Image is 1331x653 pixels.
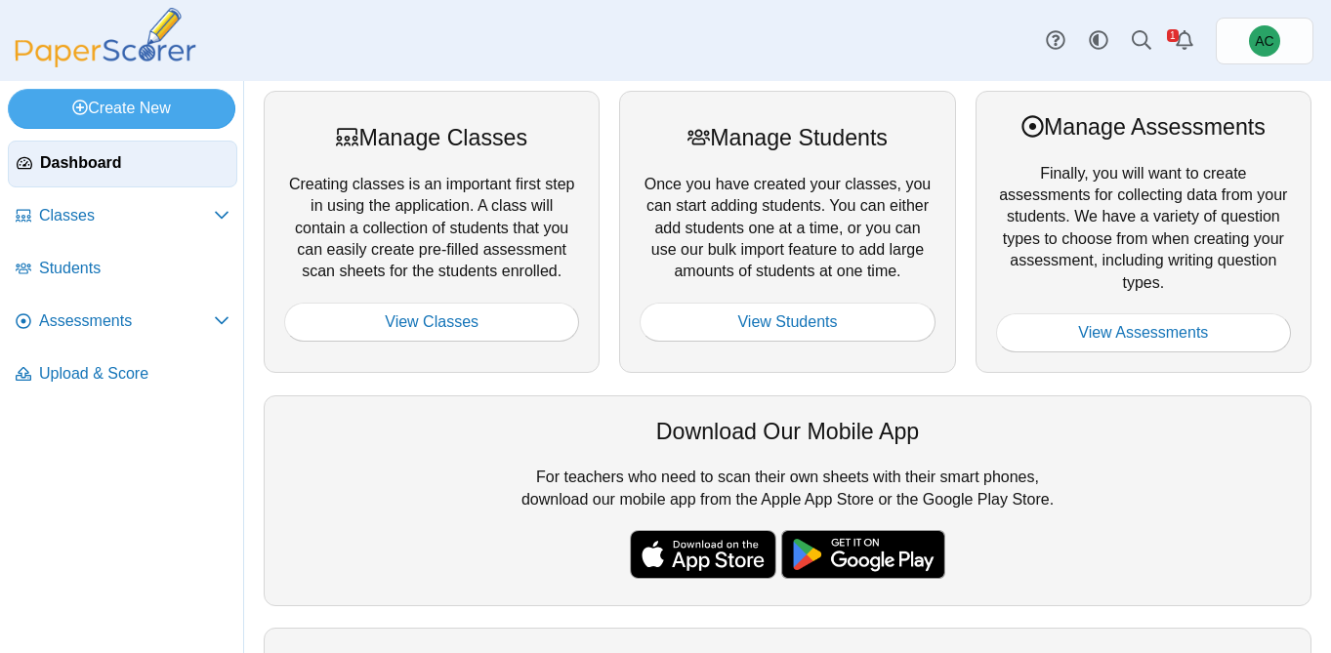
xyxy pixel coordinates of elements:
div: Finally, you will want to create assessments for collecting data from your students. We have a va... [976,91,1311,373]
span: Dashboard [40,152,229,174]
span: Andrew Christman [1255,34,1273,48]
a: View Assessments [996,313,1291,352]
div: Download Our Mobile App [284,416,1291,447]
a: View Classes [284,303,579,342]
div: Creating classes is an important first step in using the application. A class will contain a coll... [264,91,600,373]
a: Dashboard [8,141,237,187]
span: Andrew Christman [1249,25,1280,57]
img: PaperScorer [8,8,203,67]
img: google-play-badge.png [781,530,945,579]
div: Once you have created your classes, you can start adding students. You can either add students on... [619,91,955,373]
div: Manage Students [640,122,935,153]
span: Upload & Score [39,363,229,385]
div: Manage Classes [284,122,579,153]
a: Students [8,246,237,293]
a: Alerts [1163,20,1206,62]
span: Classes [39,205,214,226]
a: PaperScorer [8,54,203,70]
span: Assessments [39,310,214,332]
span: Students [39,258,229,279]
div: Manage Assessments [996,111,1291,143]
img: apple-store-badge.svg [630,530,776,579]
a: Create New [8,89,235,128]
a: Classes [8,193,237,240]
a: Upload & Score [8,351,237,398]
div: For teachers who need to scan their own sheets with their smart phones, download our mobile app f... [264,395,1311,606]
a: Andrew Christman [1216,18,1313,64]
a: Assessments [8,299,237,346]
a: View Students [640,303,935,342]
